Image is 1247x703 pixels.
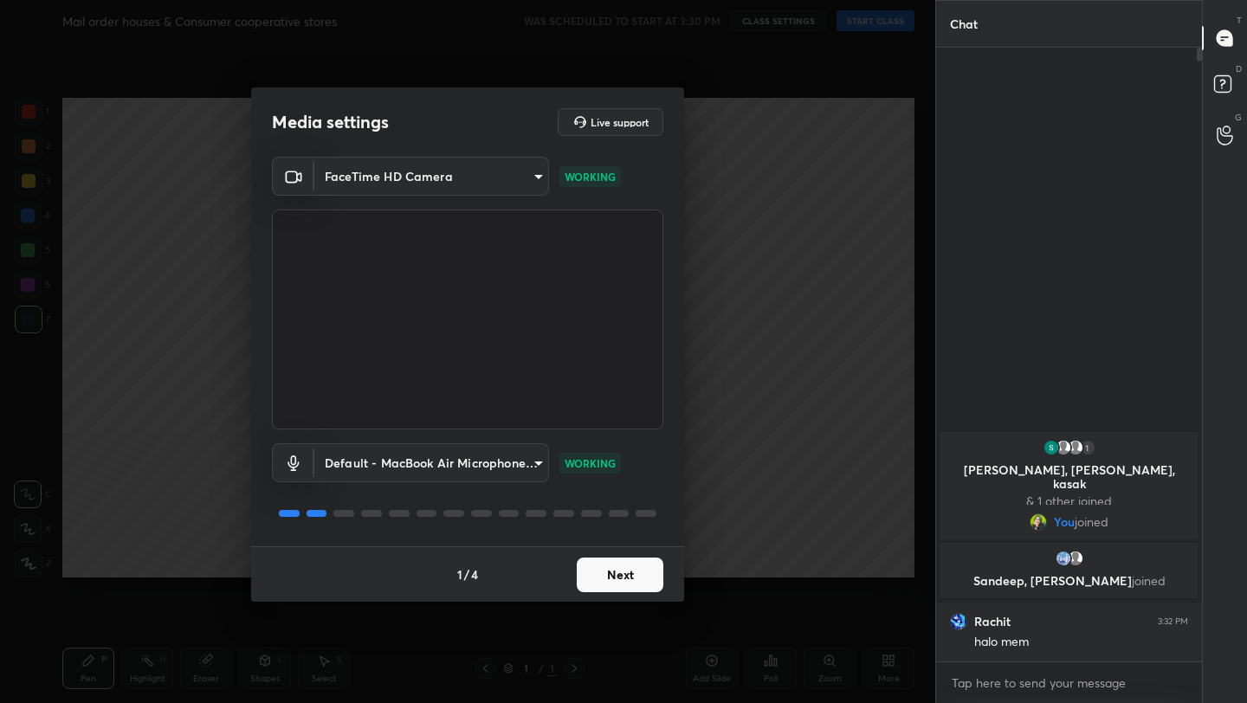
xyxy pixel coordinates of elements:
p: WORKING [565,455,616,471]
p: G [1235,111,1242,124]
p: Chat [936,1,992,47]
p: & 1 other joined [951,494,1187,508]
div: 3:32 PM [1158,616,1188,627]
div: halo mem [974,634,1188,651]
p: D [1236,62,1242,75]
div: grid [936,429,1202,661]
p: Sandeep, [PERSON_NAME] [951,574,1187,588]
p: T [1237,14,1242,27]
button: Next [577,558,663,592]
h4: 1 [457,565,462,584]
img: default.png [1055,439,1072,456]
img: 3 [1055,550,1072,567]
img: default.png [1067,439,1084,456]
p: WORKING [565,169,616,184]
h5: Live support [591,117,649,127]
p: [PERSON_NAME], [PERSON_NAME], kasak [951,463,1187,491]
img: 3 [1043,439,1060,456]
div: 1 [1079,439,1096,456]
h2: Media settings [272,111,389,133]
h4: 4 [471,565,478,584]
img: default.png [1067,550,1084,567]
div: FaceTime HD Camera [314,157,549,196]
span: joined [1132,572,1166,589]
img: 34e08daa2d0c41a6af7999b2b02680a8.jpg [1030,513,1047,531]
div: FaceTime HD Camera [314,443,549,482]
img: c47a7fdbdf484e2897436e00cd6859d3.jpg [950,613,967,630]
span: You [1054,515,1075,529]
h6: Rachit [974,614,1011,629]
span: joined [1075,515,1108,529]
h4: / [464,565,469,584]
